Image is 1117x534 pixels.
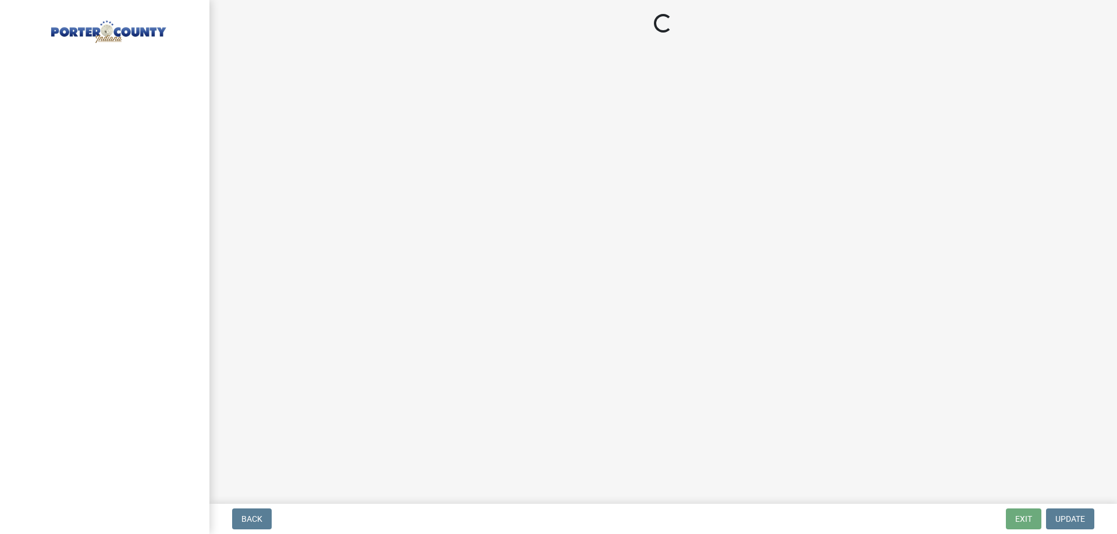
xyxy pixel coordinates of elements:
button: Exit [1006,508,1041,529]
span: Update [1055,514,1085,524]
span: Back [241,514,262,524]
button: Update [1046,508,1094,529]
button: Back [232,508,272,529]
img: Porter County, Indiana [23,12,191,45]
